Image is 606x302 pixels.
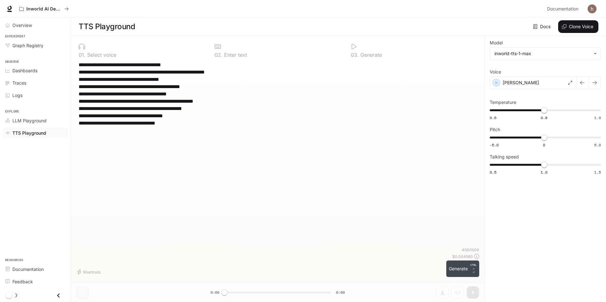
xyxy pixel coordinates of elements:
span: 5.0 [594,142,601,148]
span: 0.6 [490,115,496,120]
span: Feedback [12,278,33,285]
span: Traces [12,80,26,86]
a: Traces [3,77,68,88]
p: Model [490,41,503,45]
p: Enter text [222,52,247,57]
p: $ 0.004560 [452,254,473,259]
a: Feedback [3,276,68,287]
button: All workspaces [16,3,72,15]
span: Dashboards [12,67,37,74]
span: 1.5 [594,170,601,175]
span: Dark mode toggle [6,292,12,299]
p: 0 2 . [215,52,222,57]
p: Generate [359,52,382,57]
h1: TTS Playground [79,20,135,33]
span: Overview [12,22,32,29]
div: inworld-tts-1-max [494,50,590,57]
a: Documentation [3,264,68,275]
p: 456 / 1000 [462,247,479,253]
a: Docs [532,20,553,33]
a: TTS Playground [3,127,68,138]
p: CTRL + [470,263,477,271]
span: Documentation [547,5,578,13]
a: Overview [3,20,68,31]
button: GenerateCTRL +⏎ [446,260,479,277]
p: Select voice [86,52,116,57]
a: Graph Registry [3,40,68,51]
div: inworld-tts-1-max [490,48,601,60]
span: 1.0 [594,115,601,120]
span: Logs [12,92,23,99]
img: User avatar [588,4,596,13]
button: Close drawer [51,289,66,302]
span: 1.0 [541,170,547,175]
p: Temperature [490,100,516,105]
span: TTS Playground [12,130,46,136]
p: Talking speed [490,155,519,159]
span: 0 [543,142,545,148]
p: 0 1 . [79,52,86,57]
span: 0.8 [541,115,547,120]
span: LLM Playground [12,117,47,124]
p: ⏎ [470,263,477,274]
button: Shortcuts [76,267,103,277]
span: 0.5 [490,170,496,175]
a: Logs [3,90,68,101]
span: Documentation [12,266,44,273]
p: Pitch [490,127,500,132]
p: Voice [490,70,501,74]
a: Dashboards [3,65,68,76]
span: -5.0 [490,142,499,148]
span: Graph Registry [12,42,43,49]
a: Documentation [545,3,583,15]
a: LLM Playground [3,115,68,126]
p: 0 3 . [351,52,359,57]
p: [PERSON_NAME] [503,80,539,86]
p: Inworld AI Demos [26,6,62,12]
button: User avatar [586,3,598,15]
button: Clone Voice [558,20,598,33]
